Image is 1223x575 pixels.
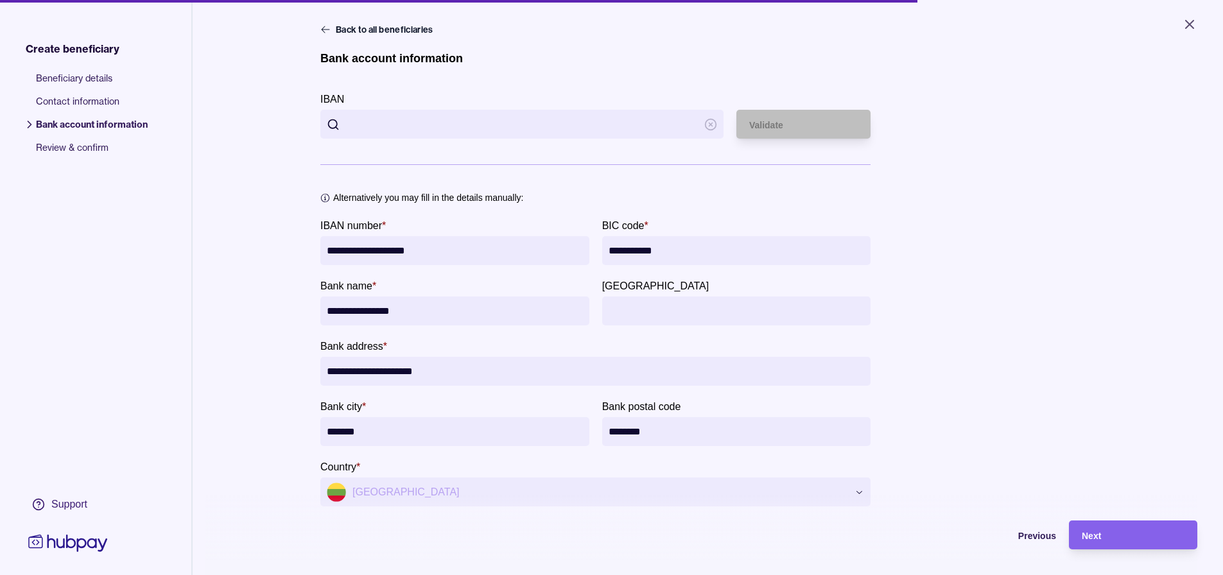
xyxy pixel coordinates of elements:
label: Bank address [320,338,387,354]
button: Validate [736,110,871,139]
label: Bank postal code [602,399,681,414]
button: Next [1069,520,1197,549]
input: BIC code [609,236,865,265]
span: Create beneficiary [26,41,119,56]
label: Bank province [602,278,709,293]
p: Alternatively you may fill in the details manually: [333,191,523,205]
button: Previous [928,520,1056,549]
input: Bank province [609,296,865,325]
label: IBAN [320,91,344,107]
input: Bank postal code [609,417,865,446]
p: Bank city [320,401,362,412]
p: BIC code [602,220,645,231]
span: Review & confirm [36,141,148,164]
p: IBAN number [320,220,382,231]
span: Previous [1018,531,1056,541]
p: Bank name [320,280,372,291]
span: Validate [749,120,783,130]
label: Bank name [320,278,376,293]
input: IBAN [346,110,698,139]
p: Country [320,461,356,472]
input: IBAN number [327,236,583,265]
input: bankName [327,296,583,325]
span: Beneficiary details [36,72,148,95]
p: Bank address [320,341,383,352]
div: Support [51,497,87,511]
p: IBAN [320,94,344,105]
label: IBAN number [320,218,386,233]
label: Bank city [320,399,366,414]
a: Support [26,491,110,518]
p: [GEOGRAPHIC_DATA] [602,280,709,291]
input: Bank city [327,417,583,446]
p: Bank postal code [602,401,681,412]
button: Back to all beneficiaries [320,23,436,36]
input: Bank address [327,357,864,386]
button: Close [1167,10,1213,39]
span: Contact information [36,95,148,118]
span: Bank account information [36,118,148,141]
h1: Bank account information [320,51,463,65]
label: BIC code [602,218,648,233]
label: Country [320,459,360,474]
span: Next [1082,531,1101,541]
